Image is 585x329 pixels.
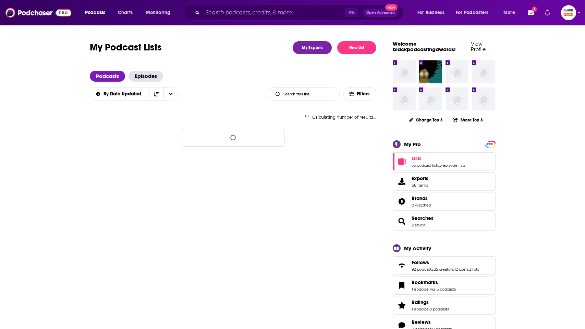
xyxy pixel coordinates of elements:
[486,141,495,146] a: PRO
[412,267,433,272] a: 92 podcasts
[412,195,431,201] a: Brands
[561,5,576,20] button: Show profile menu
[89,92,149,96] button: open menu
[412,175,428,181] span: Exports
[393,87,416,110] img: missing-image.png
[454,267,468,272] a: 12 users
[412,163,439,168] a: 35 podcast lists
[393,40,456,52] a: Welcome blackpodcastingawards!
[393,212,496,231] span: Searches
[393,192,496,211] span: Brands
[419,60,442,83] img: Stitch Please
[395,261,409,270] a: Follows
[439,163,440,168] span: ,
[141,7,179,18] button: open menu
[90,87,178,101] h2: Choose List sort
[471,40,486,52] a: View Profile
[429,287,456,292] a: 14215 podcasts
[525,7,537,19] a: Show notifications dropdown
[542,7,553,19] a: Show notifications dropdown
[412,259,429,266] span: Follows
[357,92,370,96] span: Filters
[395,157,409,166] a: Lists
[452,113,483,127] button: Share Top 8
[446,87,468,110] img: missing-image.png
[90,41,162,54] h1: My Podcast Lists
[417,8,444,17] span: For Business
[405,116,447,124] button: Change Top 8
[103,92,144,96] span: By Date Updated
[337,41,376,54] button: New List
[90,71,125,82] a: Podcasts
[472,87,495,110] img: missing-image.png
[293,41,332,54] a: My Exports
[366,11,395,14] span: Open Advanced
[429,307,449,312] a: 0 podcasts
[412,287,429,292] a: 1 episode
[413,7,453,18] button: open menu
[163,87,178,101] button: open menu
[419,87,442,110] img: missing-image.png
[446,60,468,83] img: missing-image.png
[468,267,469,272] span: ,
[393,152,496,171] span: Lists
[499,7,524,18] button: open menu
[412,299,449,305] a: Ratings
[113,7,137,18] a: Charts
[393,276,496,295] span: Bookmarks
[412,319,452,325] a: Reviews
[412,203,431,208] a: 0 watched
[149,87,163,101] button: Sort Direction
[412,319,431,325] span: Reviews
[90,115,376,120] div: Calculating number of results...
[503,8,515,17] span: More
[393,172,496,191] a: Exports
[395,197,409,206] a: Brands
[451,7,499,18] button: open menu
[412,279,438,285] span: Bookmarks
[472,60,495,83] img: missing-image.png
[412,195,428,201] span: Brands
[80,7,114,18] button: open menu
[404,141,421,148] div: My Pro
[412,155,422,162] span: Lists
[456,8,489,17] span: For Podcasters
[561,5,576,20] img: User Profile
[395,301,409,310] a: Ratings
[404,245,431,251] div: My Activity
[395,177,409,186] span: Exports
[561,5,576,20] span: Logged in as blackpodcastingawards
[343,87,376,101] button: Filters
[412,307,429,312] a: 1 episode
[486,142,495,147] span: PRO
[440,163,465,168] a: 3 episode lists
[469,267,479,272] a: 3 lists
[412,223,425,227] a: 2 saved
[5,6,71,19] img: Podchaser - Follow, Share and Rate Podcasts
[203,7,345,18] input: Search podcasts, credits, & more...
[395,216,409,226] a: Searches
[146,8,170,17] span: Monitoring
[532,7,537,11] span: 1
[85,8,105,17] span: Podcasts
[433,267,434,272] span: ,
[395,281,409,290] a: Bookmarks
[434,267,454,272] a: 35 creators
[363,9,398,17] button: Open AdvancedNew
[412,215,434,221] a: Searches
[385,4,398,11] span: New
[412,259,479,266] a: Follows
[393,296,496,315] span: Ratings
[393,256,496,275] span: Follows
[118,8,133,17] span: Charts
[393,60,416,83] img: missing-image.png
[412,183,428,188] span: 68 items
[182,128,284,147] button: Loading
[412,155,465,162] a: Lists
